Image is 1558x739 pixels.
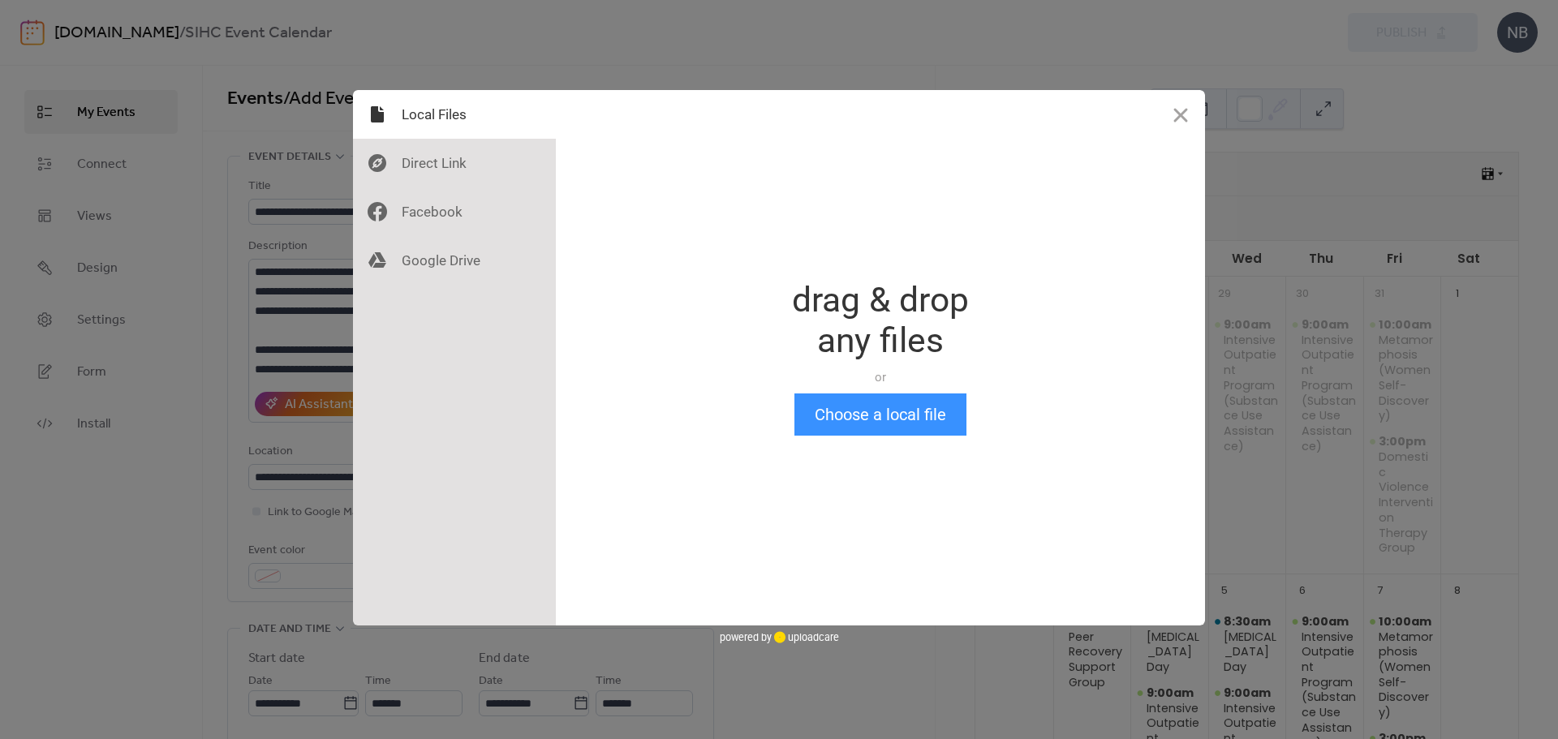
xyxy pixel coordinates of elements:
[792,280,969,361] div: drag & drop any files
[353,187,556,236] div: Facebook
[794,393,966,436] button: Choose a local file
[353,90,556,139] div: Local Files
[353,236,556,285] div: Google Drive
[792,369,969,385] div: or
[1156,90,1205,139] button: Close
[353,139,556,187] div: Direct Link
[720,625,839,650] div: powered by
[772,631,839,643] a: uploadcare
